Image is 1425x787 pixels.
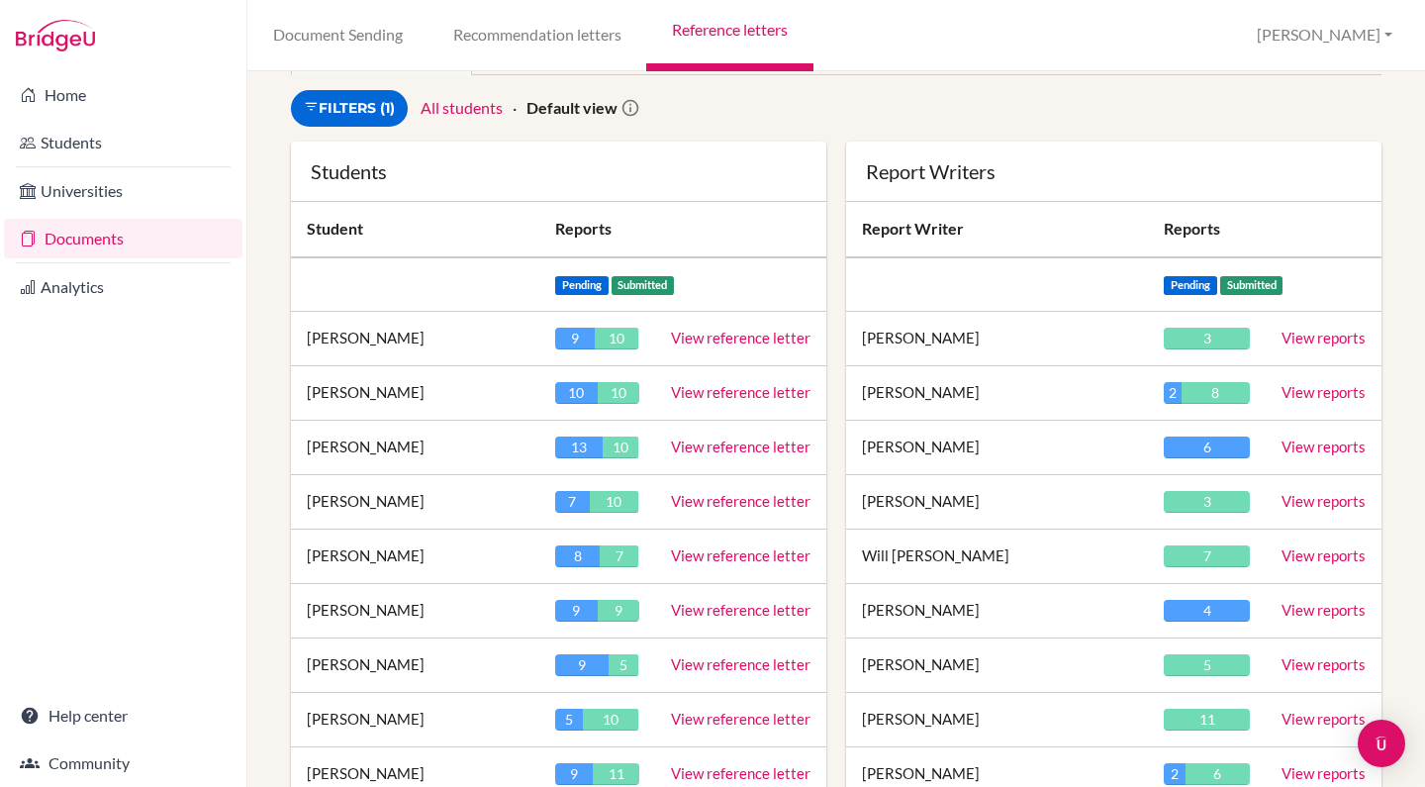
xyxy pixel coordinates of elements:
[1164,437,1250,458] div: 6
[671,546,810,564] a: View reference letter
[583,709,638,731] div: 10
[1186,763,1250,785] div: 6
[1164,545,1250,567] div: 7
[598,382,640,404] div: 10
[609,654,638,676] div: 5
[291,366,539,421] td: [PERSON_NAME]
[555,600,598,622] div: 9
[671,710,810,728] a: View reference letter
[846,475,1148,530] td: [PERSON_NAME]
[671,655,810,673] a: View reference letter
[846,202,1148,257] th: Report Writer
[4,171,242,211] a: Universities
[526,98,617,117] strong: Default view
[1248,17,1401,53] button: [PERSON_NAME]
[1164,491,1250,513] div: 3
[1282,601,1366,619] a: View reports
[291,90,408,127] a: Filters (1)
[846,366,1148,421] td: [PERSON_NAME]
[846,421,1148,475] td: [PERSON_NAME]
[1164,382,1181,404] div: 2
[1282,492,1366,510] a: View reports
[671,438,810,455] a: View reference letter
[16,20,95,51] img: Bridge-U
[846,530,1148,584] td: Will [PERSON_NAME]
[555,709,583,731] div: 5
[671,764,810,782] a: View reference letter
[555,276,609,295] span: Pending
[1164,328,1250,349] div: 3
[590,491,638,513] div: 10
[595,328,638,349] div: 10
[4,75,242,115] a: Home
[671,492,810,510] a: View reference letter
[1282,546,1366,564] a: View reports
[291,693,539,747] td: [PERSON_NAME]
[671,383,810,401] a: View reference letter
[555,545,600,567] div: 8
[555,382,598,404] div: 10
[1282,710,1366,728] a: View reports
[1182,382,1250,404] div: 8
[1164,276,1217,295] span: Pending
[1148,202,1266,257] th: Reports
[291,584,539,639] td: [PERSON_NAME]
[612,276,675,295] span: Submitted
[4,743,242,783] a: Community
[846,584,1148,639] td: [PERSON_NAME]
[4,696,242,736] a: Help center
[603,437,639,458] div: 10
[1164,709,1250,731] div: 11
[598,600,640,622] div: 9
[4,123,242,162] a: Students
[846,639,1148,693] td: [PERSON_NAME]
[846,693,1148,747] td: [PERSON_NAME]
[291,312,539,366] td: [PERSON_NAME]
[1282,383,1366,401] a: View reports
[4,267,242,307] a: Analytics
[291,639,539,693] td: [PERSON_NAME]
[866,161,1362,181] div: Report Writers
[291,475,539,530] td: [PERSON_NAME]
[846,312,1148,366] td: [PERSON_NAME]
[421,98,503,117] a: All students
[1220,276,1283,295] span: Submitted
[600,545,638,567] div: 7
[555,328,595,349] div: 9
[1282,329,1366,346] a: View reports
[555,491,590,513] div: 7
[291,421,539,475] td: [PERSON_NAME]
[1282,764,1366,782] a: View reports
[1164,600,1250,622] div: 4
[555,654,609,676] div: 9
[291,202,539,257] th: Student
[671,329,810,346] a: View reference letter
[539,202,826,257] th: Reports
[1282,438,1366,455] a: View reports
[311,161,807,181] div: Students
[671,601,810,619] a: View reference letter
[1282,655,1366,673] a: View reports
[4,219,242,258] a: Documents
[1164,763,1186,785] div: 2
[593,763,639,785] div: 11
[555,763,593,785] div: 9
[555,437,603,458] div: 13
[1358,720,1405,767] div: Open Intercom Messenger
[291,530,539,584] td: [PERSON_NAME]
[1164,654,1250,676] div: 5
